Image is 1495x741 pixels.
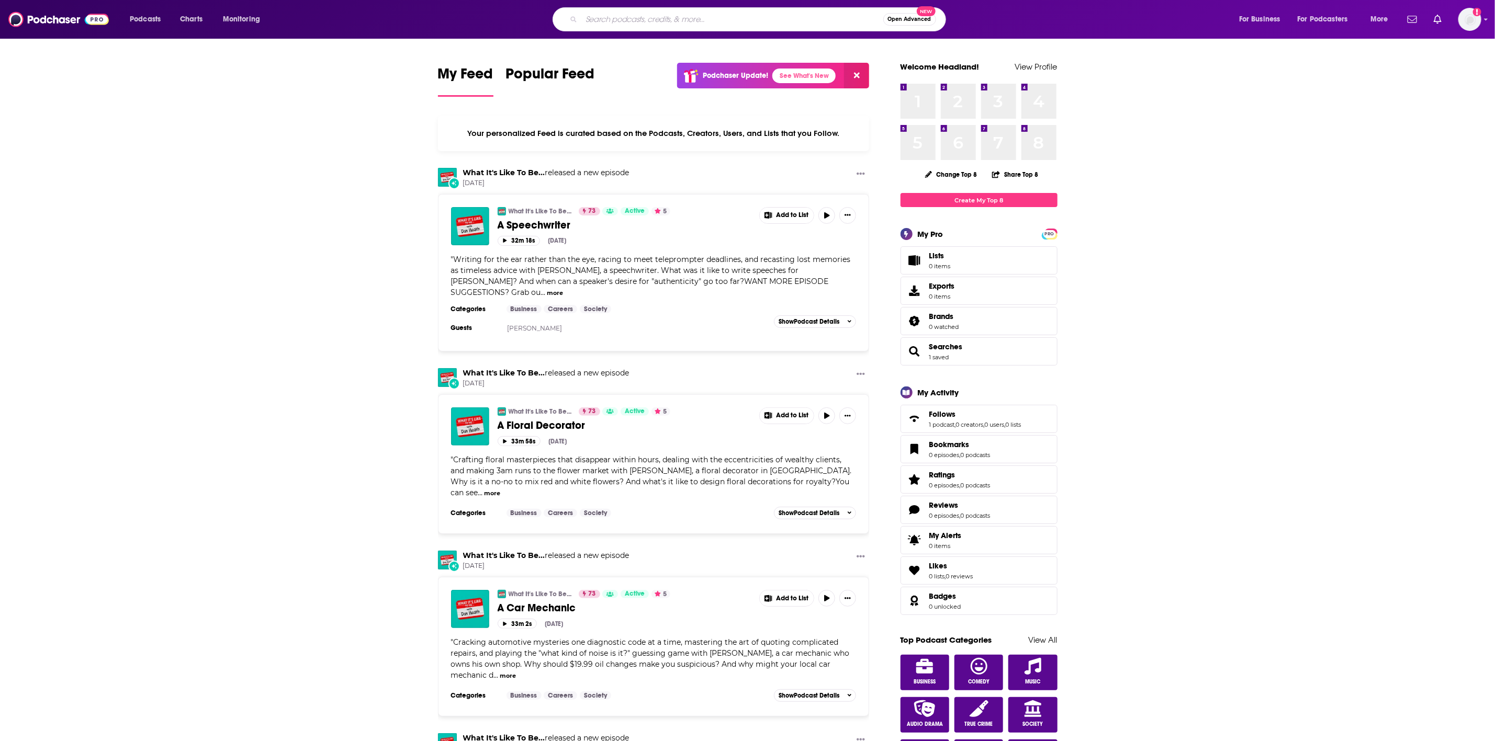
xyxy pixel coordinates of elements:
[498,407,506,416] img: What It's Like To Be...
[954,697,1004,733] a: True Crime
[883,13,936,26] button: Open AdvancedNew
[448,561,460,572] div: New Episode
[777,211,809,219] span: Add to List
[929,421,955,428] a: 1 podcast
[929,561,973,571] a: Likes
[451,590,489,628] a: A Car Mechanic
[1370,12,1388,27] span: More
[901,307,1058,335] span: Brands
[929,281,955,291] span: Exports
[509,207,572,215] a: What It's Like To Be...
[929,573,945,580] a: 0 lists
[498,236,540,246] button: 32m 18s
[904,472,925,487] a: Ratings
[779,318,839,325] span: Show Podcast Details
[839,207,856,224] button: Show More Button
[929,451,960,459] a: 0 episodes
[961,451,991,459] a: 0 podcasts
[929,342,963,351] a: Searches
[1025,679,1040,685] span: Music
[451,255,851,297] span: Writing for the ear rather than the eye, racing to meet teleprompter deadlines, and recasting los...
[852,551,869,564] button: Show More Button
[839,590,856,607] button: Show More Button
[463,368,630,378] h3: released a new episode
[774,315,857,328] button: ShowPodcast Details
[954,655,1004,690] a: Comedy
[904,344,925,359] a: Searches
[509,590,572,598] a: What It's Like To Be...
[961,482,991,489] a: 0 podcasts
[1403,10,1421,28] a: Show notifications dropdown
[651,207,670,215] button: 5
[929,409,956,419] span: Follows
[929,531,962,540] span: My Alerts
[904,594,925,608] a: Badges
[173,11,209,28] a: Charts
[772,69,836,83] a: See What's New
[463,562,630,571] span: [DATE]
[852,168,869,181] button: Show More Button
[929,293,955,300] span: 0 items
[180,12,203,27] span: Charts
[929,561,948,571] span: Likes
[498,419,752,432] a: A Floral Decorator
[545,620,564,628] div: [DATE]
[589,406,596,417] span: 73
[904,412,925,426] a: Follows
[451,305,498,313] h3: Categories
[929,470,956,480] span: Ratings
[507,305,542,313] a: Business
[580,509,611,517] a: Society
[438,65,493,97] a: My Feed
[929,512,960,519] a: 0 episodes
[703,71,768,80] p: Podchaser Update!
[451,407,489,446] a: A Floral Decorator
[498,590,506,598] img: What It's Like To Be...
[929,542,962,550] span: 0 items
[945,573,946,580] span: ,
[774,689,857,702] button: ShowPodcast Details
[438,368,457,387] img: What It's Like To Be...
[506,65,595,97] a: Popular Feed
[448,177,460,189] div: New Episode
[929,440,970,449] span: Bookmarks
[929,482,960,489] a: 0 episodes
[122,11,174,28] button: open menu
[901,435,1058,463] span: Bookmarks
[1015,62,1058,72] a: View Profile
[438,168,457,187] img: What It's Like To Be...
[946,573,973,580] a: 0 reviews
[1298,12,1348,27] span: For Podcasters
[438,65,493,89] span: My Feed
[463,551,630,561] h3: released a new episode
[463,168,545,177] a: What It's Like To Be...
[917,6,936,16] span: New
[541,288,546,297] span: ...
[960,512,961,519] span: ,
[901,405,1058,433] span: Follows
[579,407,600,416] a: 73
[544,509,577,517] a: Careers
[904,533,925,548] span: My Alerts
[451,207,489,245] a: A Speechwriter
[904,314,925,328] a: Brands
[852,368,869,381] button: Show More Button
[760,208,814,223] button: Show More Button
[589,589,596,599] span: 73
[904,253,925,268] span: Lists
[901,526,1058,554] a: My Alerts
[1008,697,1058,733] a: Society
[774,507,857,519] button: ShowPodcast Details
[544,691,577,700] a: Careers
[223,12,260,27] span: Monitoring
[625,206,645,216] span: Active
[984,421,985,428] span: ,
[580,305,611,313] a: Society
[965,721,993,727] span: True Crime
[1043,230,1056,237] a: PRO
[621,207,649,215] a: Active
